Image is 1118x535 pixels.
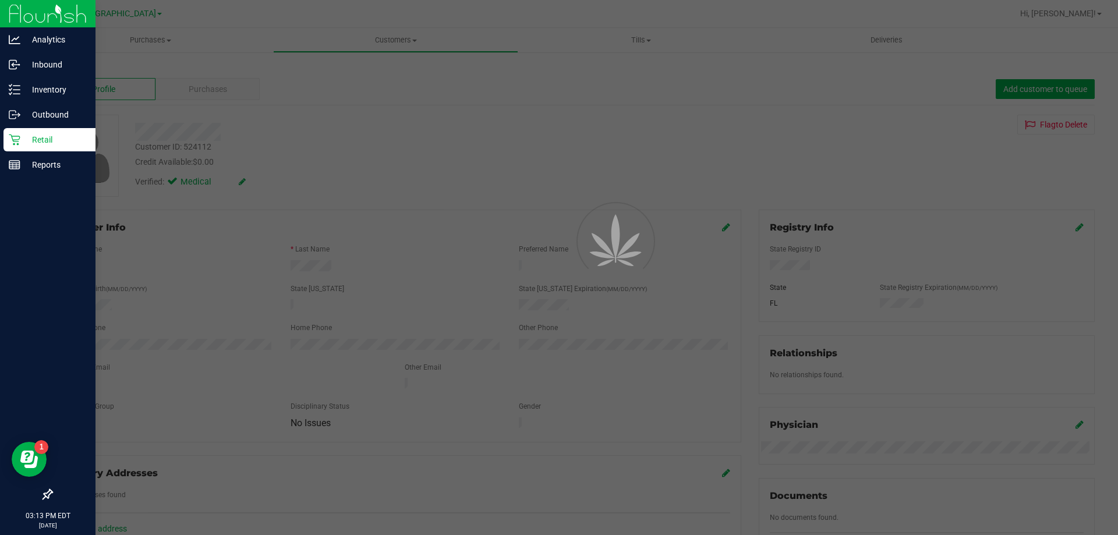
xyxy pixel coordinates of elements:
p: Outbound [20,108,90,122]
p: Retail [20,133,90,147]
inline-svg: Inbound [9,59,20,70]
p: 03:13 PM EDT [5,511,90,521]
iframe: Resource center [12,442,47,477]
inline-svg: Outbound [9,109,20,121]
inline-svg: Retail [9,134,20,146]
iframe: Resource center unread badge [34,440,48,454]
p: Inventory [20,83,90,97]
inline-svg: Inventory [9,84,20,95]
p: Reports [20,158,90,172]
inline-svg: Analytics [9,34,20,45]
p: [DATE] [5,521,90,530]
p: Inbound [20,58,90,72]
inline-svg: Reports [9,159,20,171]
p: Analytics [20,33,90,47]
